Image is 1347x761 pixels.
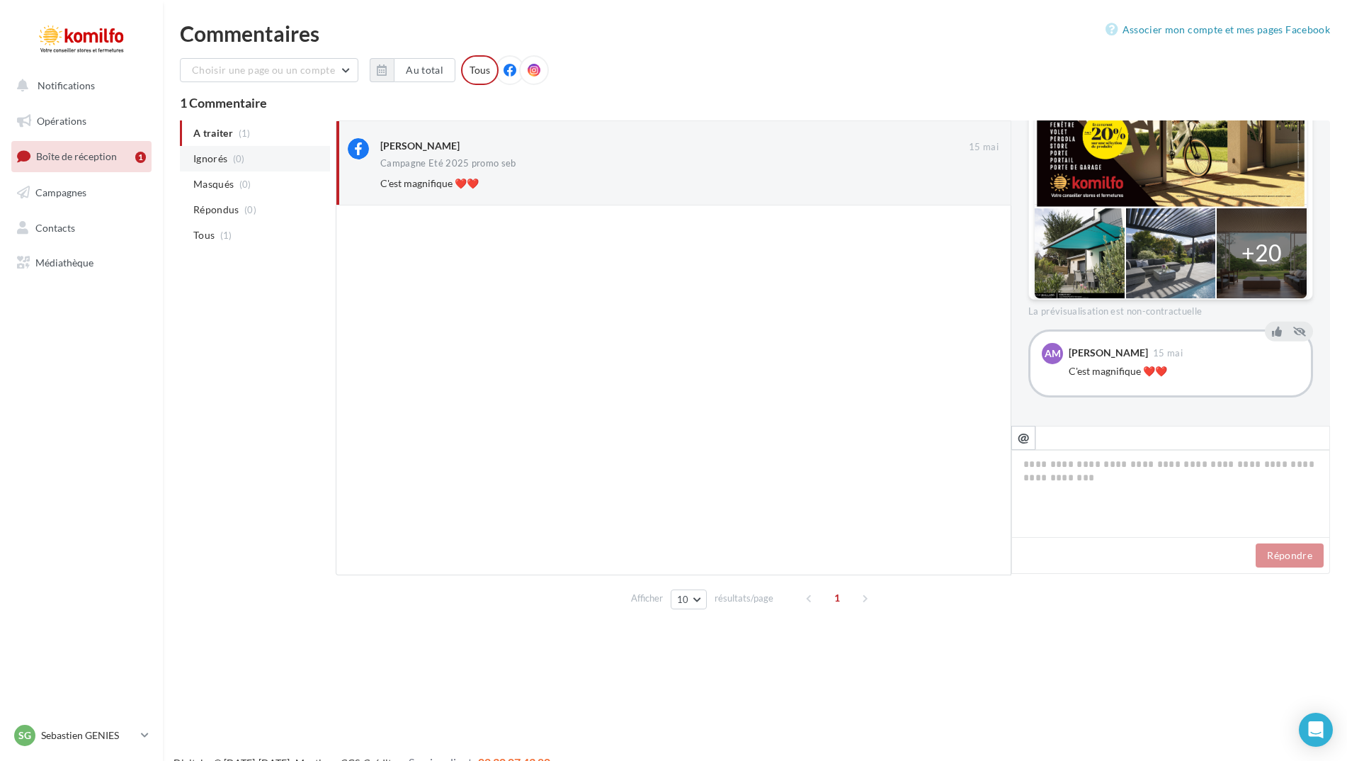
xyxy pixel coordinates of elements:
[1011,426,1035,450] button: @
[461,55,499,85] div: Tous
[135,152,146,163] div: 1
[1299,713,1333,747] div: Open Intercom Messenger
[715,592,773,605] span: résultats/page
[239,179,251,190] span: (0)
[35,221,75,233] span: Contacts
[631,592,663,605] span: Afficher
[8,248,154,278] a: Médiathèque
[677,594,689,605] span: 10
[193,152,227,166] span: Ignorés
[8,178,154,208] a: Campagnes
[8,213,154,243] a: Contacts
[1045,346,1061,361] span: AM
[1241,237,1282,269] div: +20
[180,96,1330,109] div: 1 Commentaire
[180,58,358,82] button: Choisir une page ou un compte
[8,106,154,136] a: Opérations
[8,71,149,101] button: Notifications
[370,58,455,82] button: Au total
[11,722,152,749] a: SG Sebastien GENIES
[193,177,234,191] span: Masqués
[244,204,256,215] span: (0)
[8,141,154,171] a: Boîte de réception1
[38,79,95,91] span: Notifications
[1256,543,1324,568] button: Répondre
[193,203,239,217] span: Répondus
[180,23,1330,44] div: Commentaires
[1018,431,1030,444] i: @
[233,153,245,164] span: (0)
[192,64,335,76] span: Choisir une page ou un compte
[969,141,999,154] span: 15 mai
[380,177,479,189] span: C'est magnifique ❤️❤️
[394,58,455,82] button: Au total
[1106,21,1330,38] a: Associer mon compte et mes pages Facebook
[36,150,117,162] span: Boîte de réception
[37,115,86,127] span: Opérations
[35,257,93,269] span: Médiathèque
[193,228,215,242] span: Tous
[1069,364,1300,378] div: C'est magnifique ❤️❤️
[380,159,516,168] div: Campagne Eté 2025 promo seb
[380,139,460,153] div: [PERSON_NAME]
[826,587,848,609] span: 1
[220,230,232,241] span: (1)
[1153,349,1183,358] span: 15 mai
[35,186,86,198] span: Campagnes
[41,728,135,743] p: Sebastien GENIES
[18,728,31,743] span: SG
[1069,348,1148,358] div: [PERSON_NAME]
[671,590,707,609] button: 10
[1028,300,1313,318] div: La prévisualisation est non-contractuelle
